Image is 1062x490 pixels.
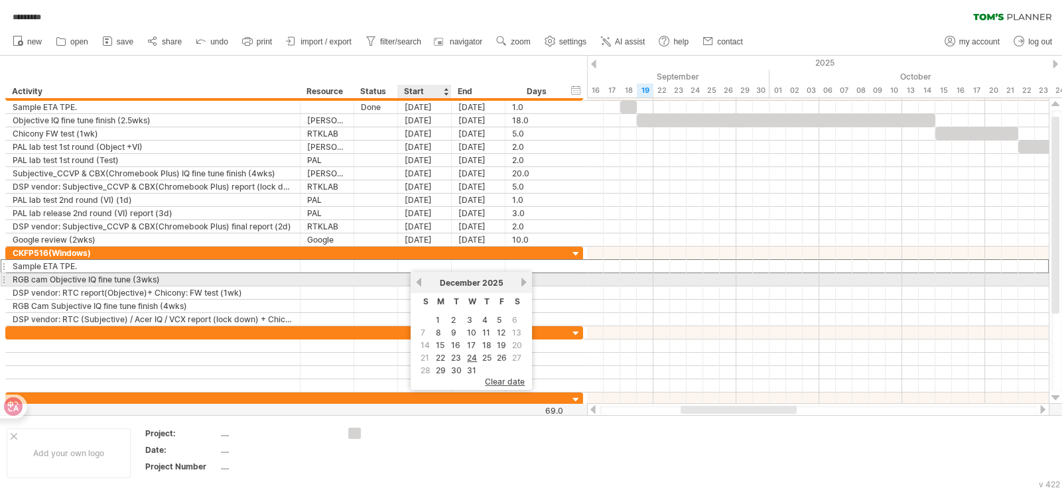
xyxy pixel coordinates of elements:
[99,33,137,50] a: save
[437,296,444,306] span: Monday
[404,85,444,98] div: Start
[450,314,457,326] a: 2
[452,207,505,219] div: [DATE]
[819,84,836,97] div: Monday, 6 October 2025
[703,84,720,97] div: Thursday, 25 September 2025
[941,33,1004,50] a: my account
[450,351,462,364] a: 23
[13,233,293,246] div: Google review (2wks)
[496,326,507,339] a: 12
[620,84,637,97] div: Thursday, 18 September 2025
[902,84,919,97] div: Monday, 13 October 2025
[13,180,293,193] div: DSP vendor: Subjective_CCVP & CBX(Chromebook Plus) report (lock down) + Chicony: FW test (1wk)
[398,127,452,140] div: [DATE]
[419,327,432,338] td: this is a weekend day
[434,351,446,364] a: 22
[481,314,489,326] a: 4
[952,84,968,97] div: Thursday, 16 October 2025
[13,154,293,166] div: PAL lab test 1st round (Test)
[717,37,743,46] span: contact
[145,428,218,439] div: Project:
[360,85,390,98] div: Status
[458,85,498,98] div: End
[362,33,425,50] a: filter/search
[423,296,429,306] span: Sunday
[1039,479,1060,489] div: v 422
[398,154,452,166] div: [DATE]
[13,114,293,127] div: Objective IQ fine tune finish (2.5wks)
[510,314,524,326] td: this is a weekend day
[481,351,493,364] a: 25
[1002,84,1018,97] div: Tuesday, 21 October 2025
[512,220,562,233] div: 2.0
[419,352,432,363] td: this is a weekend day
[221,461,332,472] div: ....
[753,84,769,97] div: Tuesday, 30 September 2025
[307,141,347,153] div: [PERSON_NAME]
[307,220,347,233] div: RTKLAB
[27,37,42,46] span: new
[519,277,529,287] a: next
[670,84,687,97] div: Tuesday, 23 September 2025
[13,273,293,286] div: RGB cam Objective IQ fine tune (3wks)
[13,101,293,113] div: Sample ETA TPE.
[307,127,347,140] div: RTKLAB
[1035,84,1051,97] div: Thursday, 23 October 2025
[361,101,391,113] div: Done
[440,278,480,288] span: December
[511,326,523,339] span: 13
[307,233,347,246] div: Google
[13,300,293,312] div: RGB Cam Subjective IQ fine tune finish (4wks)
[604,84,620,97] div: Wednesday, 17 September 2025
[398,220,452,233] div: [DATE]
[496,339,507,351] a: 19
[434,364,447,377] a: 29
[434,339,446,351] a: 15
[510,327,524,338] td: this is a weekend day
[307,194,347,206] div: PAL
[597,33,649,50] a: AI assist
[145,461,218,472] div: Project Number
[512,180,562,193] div: 5.0
[13,194,293,206] div: PAL lab test 2nd round (VI) (1d)
[637,84,653,97] div: Friday, 19 September 2025
[452,127,505,140] div: [DATE]
[512,127,562,140] div: 5.0
[510,339,524,351] td: this is a weekend day
[7,428,131,478] div: Add your own logo
[307,180,347,193] div: RTKLAB
[511,37,530,46] span: zoom
[450,326,458,339] a: 9
[452,114,505,127] div: [DATE]
[221,444,332,456] div: ....
[935,84,952,97] div: Wednesday, 15 October 2025
[505,85,568,98] div: Days
[512,233,562,246] div: 10.0
[13,313,293,326] div: DSP vendor: RTC (Subjective) / Acer IQ / VCX report (lock down) + Chicony: FW test / Acer subject...
[512,207,562,219] div: 3.0
[869,84,886,97] div: Thursday, 9 October 2025
[1010,33,1056,50] a: log out
[512,141,562,153] div: 2.0
[419,351,431,364] span: 21
[13,260,293,273] div: Sample ETA TPE.
[307,114,347,127] div: [PERSON_NAME]
[466,339,477,351] a: 17
[481,326,492,339] a: 11
[1028,37,1052,46] span: log out
[450,37,482,46] span: navigator
[162,37,182,46] span: share
[398,180,452,193] div: [DATE]
[512,114,562,127] div: 18.0
[12,85,293,98] div: Activity
[511,351,523,364] span: 27
[452,220,505,233] div: [DATE]
[398,101,452,113] div: [DATE]
[720,84,736,97] div: Friday, 26 September 2025
[482,278,503,288] span: 2025
[454,296,459,306] span: Tuesday
[13,167,293,180] div: Subjective_CCVP & CBX(Chromebook Plus) IQ fine tune finish (4wks)
[380,37,421,46] span: filter/search
[239,33,276,50] a: print
[655,33,693,50] a: help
